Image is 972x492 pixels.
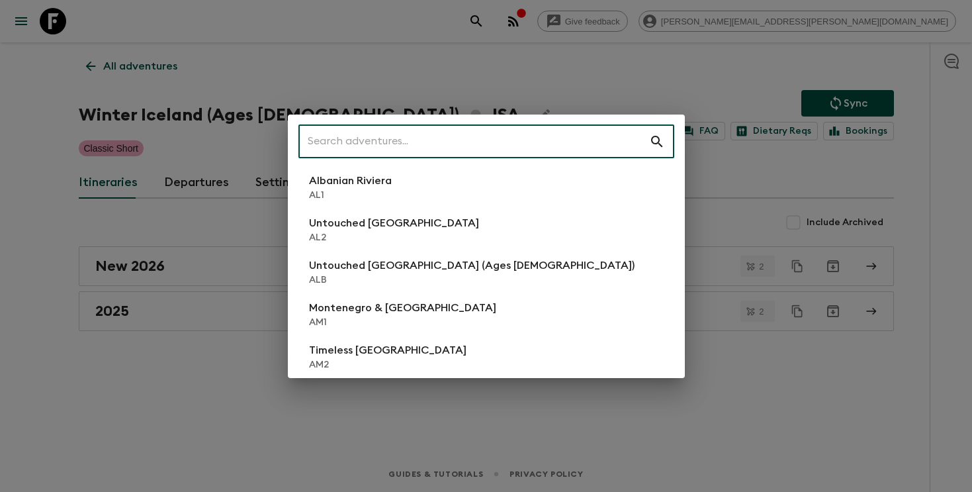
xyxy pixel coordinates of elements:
p: Timeless [GEOGRAPHIC_DATA] [309,342,466,358]
p: AM1 [309,316,496,329]
p: Untouched [GEOGRAPHIC_DATA] [309,215,479,231]
p: AL2 [309,231,479,244]
p: Montenegro & [GEOGRAPHIC_DATA] [309,300,496,316]
p: AL1 [309,189,392,202]
p: AM2 [309,358,466,371]
p: ALB [309,273,635,287]
p: Albanian Riviera [309,173,392,189]
p: Untouched [GEOGRAPHIC_DATA] (Ages [DEMOGRAPHIC_DATA]) [309,258,635,273]
input: Search adventures... [298,123,649,160]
